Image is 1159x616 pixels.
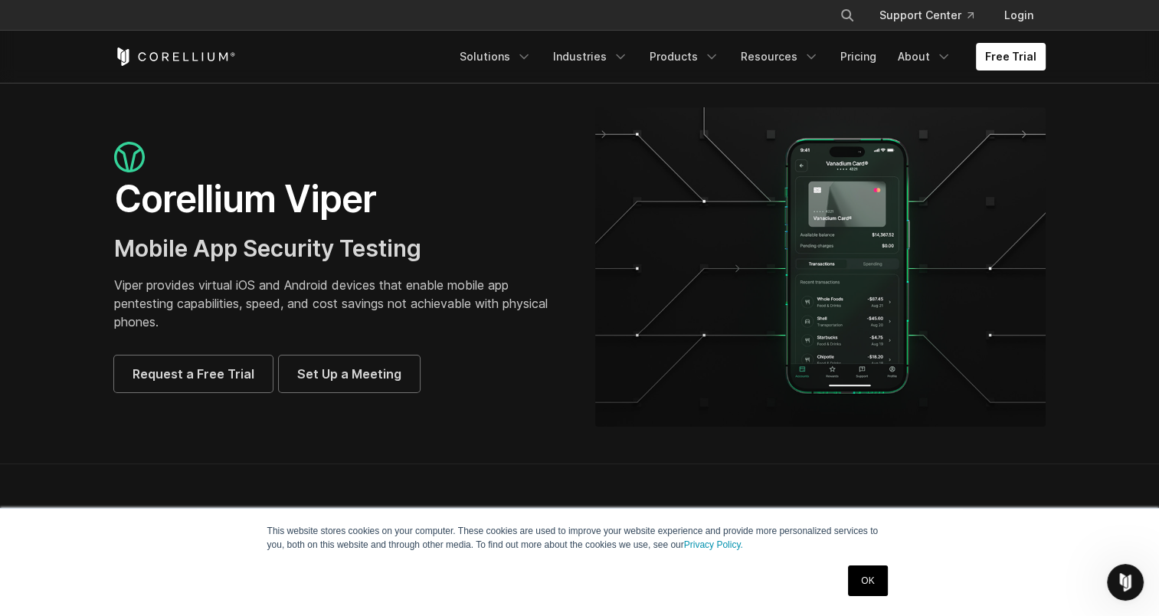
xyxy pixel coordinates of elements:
[833,2,861,29] button: Search
[976,43,1046,70] a: Free Trial
[450,43,541,70] a: Solutions
[640,43,728,70] a: Products
[114,48,236,66] a: Corellium Home
[114,276,565,331] p: Viper provides virtual iOS and Android devices that enable mobile app pentesting capabilities, sp...
[450,43,1046,70] div: Navigation Menu
[114,176,565,222] h1: Corellium Viper
[848,565,887,596] a: OK
[595,107,1046,427] img: viper_hero
[279,356,420,392] a: Set Up a Meeting
[831,43,886,70] a: Pricing
[114,234,421,262] span: Mobile App Security Testing
[992,2,1046,29] a: Login
[297,365,401,383] span: Set Up a Meeting
[821,2,1046,29] div: Navigation Menu
[267,524,892,552] p: This website stores cookies on your computer. These cookies are used to improve your website expe...
[867,2,986,29] a: Support Center
[133,365,254,383] span: Request a Free Trial
[684,539,743,550] a: Privacy Policy.
[889,43,961,70] a: About
[544,43,637,70] a: Industries
[114,356,273,392] a: Request a Free Trial
[732,43,828,70] a: Resources
[1107,564,1144,601] iframe: Intercom live chat
[114,142,145,173] img: viper_icon_large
